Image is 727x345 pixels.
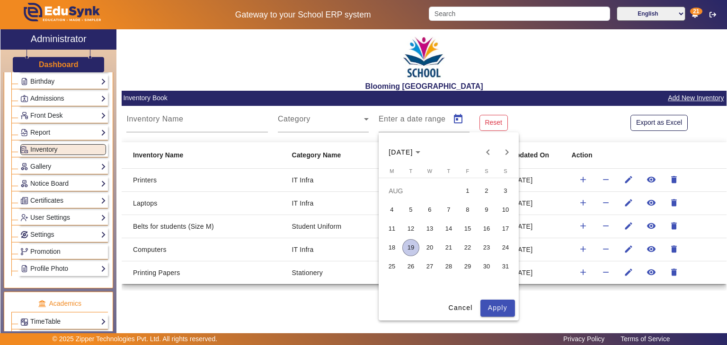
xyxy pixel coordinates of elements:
[478,201,495,218] span: 9
[420,238,439,257] button: 20 August 2025
[383,220,400,237] span: 11
[496,257,515,276] button: 31 August 2025
[383,239,400,256] span: 18
[390,168,394,174] span: M
[478,258,495,275] span: 30
[420,257,439,276] button: 27 August 2025
[485,168,488,174] span: S
[480,300,515,317] button: Apply
[477,257,496,276] button: 30 August 2025
[402,239,419,256] span: 19
[382,238,401,257] button: 18 August 2025
[420,219,439,238] button: 13 August 2025
[421,201,438,218] span: 6
[459,182,476,199] span: 1
[449,303,473,313] span: Cancel
[401,257,420,276] button: 26 August 2025
[402,258,419,275] span: 26
[421,239,438,256] span: 20
[383,258,400,275] span: 25
[409,168,413,174] span: T
[445,300,477,317] button: Cancel
[497,258,514,275] span: 31
[382,257,401,276] button: 25 August 2025
[439,200,458,219] button: 7 August 2025
[458,219,477,238] button: 15 August 2025
[496,200,515,219] button: 10 August 2025
[421,258,438,275] span: 27
[478,182,495,199] span: 2
[459,201,476,218] span: 8
[459,239,476,256] span: 22
[447,168,451,174] span: T
[382,200,401,219] button: 4 August 2025
[497,182,514,199] span: 3
[440,201,457,218] span: 7
[439,257,458,276] button: 28 August 2025
[427,168,432,174] span: W
[440,239,457,256] span: 21
[389,148,413,156] span: [DATE]
[459,220,476,237] span: 15
[402,201,419,218] span: 5
[477,219,496,238] button: 16 August 2025
[459,258,476,275] span: 29
[497,143,516,162] button: Next month
[458,257,477,276] button: 29 August 2025
[478,239,495,256] span: 23
[440,220,457,237] span: 14
[401,219,420,238] button: 12 August 2025
[497,239,514,256] span: 24
[383,201,400,218] span: 4
[477,200,496,219] button: 9 August 2025
[496,181,515,200] button: 3 August 2025
[479,143,497,162] button: Previous month
[439,219,458,238] button: 14 August 2025
[497,201,514,218] span: 10
[402,220,419,237] span: 12
[496,219,515,238] button: 17 August 2025
[458,181,477,200] button: 1 August 2025
[440,258,457,275] span: 28
[401,200,420,219] button: 5 August 2025
[382,181,458,200] td: AUG
[504,168,507,174] span: S
[466,168,470,174] span: F
[477,181,496,200] button: 2 August 2025
[477,238,496,257] button: 23 August 2025
[439,238,458,257] button: 21 August 2025
[401,238,420,257] button: 19 August 2025
[458,200,477,219] button: 8 August 2025
[478,220,495,237] span: 16
[458,238,477,257] button: 22 August 2025
[488,303,507,313] span: Apply
[420,200,439,219] button: 6 August 2025
[421,220,438,237] span: 13
[496,238,515,257] button: 24 August 2025
[497,220,514,237] span: 17
[385,144,424,161] button: Choose month and year
[382,219,401,238] button: 11 August 2025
